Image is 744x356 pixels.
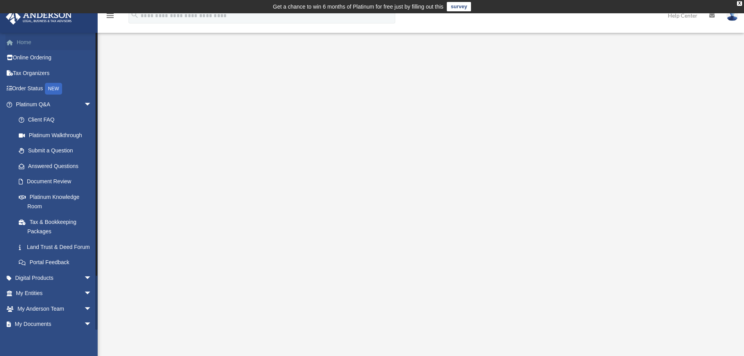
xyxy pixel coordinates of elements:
[273,2,444,11] div: Get a chance to win 6 months of Platinum for free just by filling out this
[11,158,103,174] a: Answered Questions
[105,14,115,20] a: menu
[209,66,631,301] iframe: <span data-mce-type="bookmark" style="display: inline-block; width: 0px; overflow: hidden; line-h...
[447,2,471,11] a: survey
[11,214,103,239] a: Tax & Bookkeeping Packages
[5,317,103,332] a: My Documentsarrow_drop_down
[5,286,103,301] a: My Entitiesarrow_drop_down
[84,301,100,317] span: arrow_drop_down
[11,127,100,143] a: Platinum Walkthrough
[11,174,103,190] a: Document Review
[737,1,742,6] div: close
[5,270,103,286] a: Digital Productsarrow_drop_down
[11,255,103,270] a: Portal Feedback
[5,81,103,97] a: Order StatusNEW
[130,11,139,19] i: search
[84,286,100,302] span: arrow_drop_down
[45,83,62,95] div: NEW
[5,34,103,50] a: Home
[84,270,100,286] span: arrow_drop_down
[105,11,115,20] i: menu
[5,97,103,112] a: Platinum Q&Aarrow_drop_down
[84,317,100,333] span: arrow_drop_down
[11,189,103,214] a: Platinum Knowledge Room
[11,143,103,159] a: Submit a Question
[5,65,103,81] a: Tax Organizers
[84,97,100,113] span: arrow_drop_down
[5,50,103,66] a: Online Ordering
[5,301,103,317] a: My Anderson Teamarrow_drop_down
[726,10,738,21] img: User Pic
[11,239,103,255] a: Land Trust & Deed Forum
[4,9,74,25] img: Anderson Advisors Platinum Portal
[11,112,103,128] a: Client FAQ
